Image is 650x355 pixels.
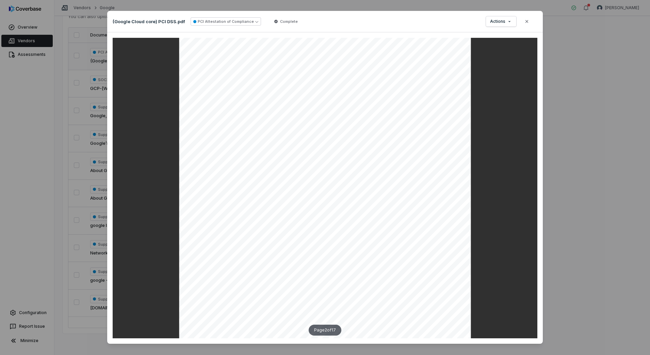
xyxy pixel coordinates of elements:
button: Actions [486,16,516,27]
div: Page 2 of 17 [309,325,341,336]
span: Complete [280,19,298,24]
button: PCI Attestation of Compliance [191,17,261,26]
span: Actions [490,19,505,24]
p: (Google Cloud core) PCI DSS.pdf [113,18,185,25]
